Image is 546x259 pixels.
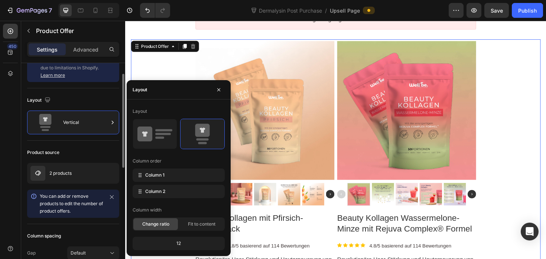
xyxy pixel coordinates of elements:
div: Layout [27,95,52,105]
iframe: Design area [125,21,546,259]
a: Learn more [40,72,65,78]
bdo: Beauty Kollagen Wassermelone-Minze mit Rejuva Complex® Formel [224,204,367,225]
p: 7 [49,6,52,15]
span: Fit to content [188,221,215,227]
span: Column 2 [145,188,165,195]
img: product feature img [30,166,45,181]
div: Product Offer [15,24,48,30]
div: Gap [27,250,36,256]
button: Save [484,3,509,18]
span: Upsell Page [330,7,360,14]
span: Change ratio [142,221,169,227]
bdo: Beauty Kollagen mit Pfirsich-Geschmack [74,204,188,225]
div: 450 [7,43,18,49]
p: Product Offer [36,26,116,35]
div: Column spacing [27,233,61,239]
span: Default [71,250,86,256]
div: Column width [133,207,162,213]
div: Publish [518,7,537,14]
div: Product source [27,149,59,156]
div: Vertical [63,114,108,131]
div: Undo/Redo [140,3,170,18]
p: Some settings are unavailable due to limitations in Shopify. [40,57,104,79]
span: Column 1 [145,172,165,178]
div: Layout [133,86,147,93]
p: Settings [37,46,58,53]
div: Open Intercom Messenger [521,223,539,240]
button: Publish [512,3,543,18]
span: Dermalysin Post Purchase [257,7,324,14]
span: 4.8/5 basierend auf 114 Bewertungen [259,235,345,241]
div: Column order [133,158,162,164]
div: 12 [134,238,223,249]
p: You can add or remove products to edit the number of product offers. [40,193,105,215]
button: 7 [3,3,55,18]
img: gp-arrow-next [212,179,221,188]
div: Layout [133,108,147,115]
span: / [325,7,327,14]
img: gp-arrow-prev [224,179,233,188]
span: 4.8/5 basierend auf 114 Bewertungen [108,235,195,241]
p: 2 products [49,171,72,176]
p: Advanced [73,46,98,53]
img: gp-arrow-next [363,179,371,188]
span: Save [491,7,503,14]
